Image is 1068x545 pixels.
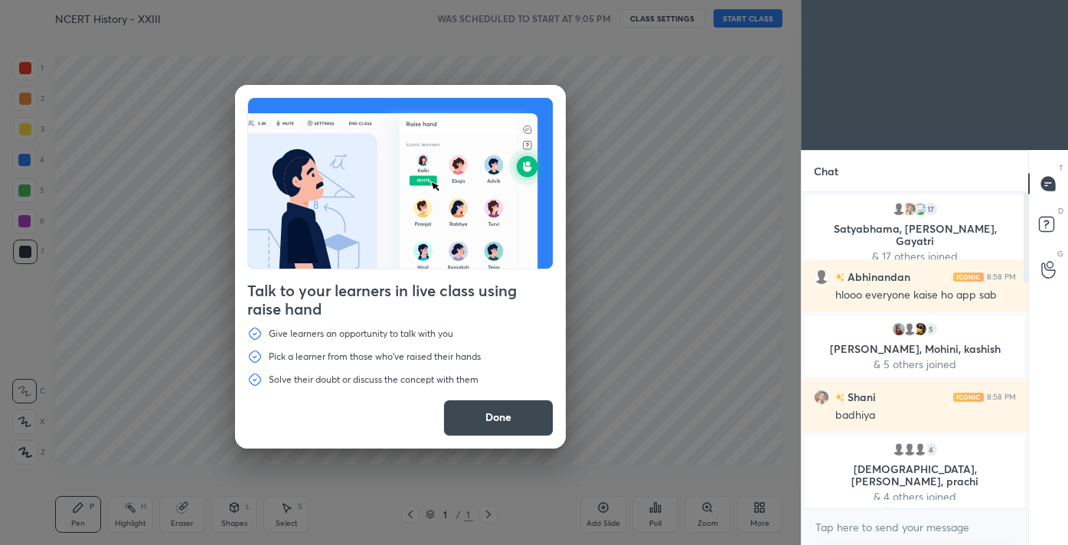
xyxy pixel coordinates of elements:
[814,390,829,405] img: 3
[913,321,928,337] img: 1e732f47af414a769359529a644e0368.jpg
[815,343,1015,355] p: [PERSON_NAME], Mohini, kashish
[247,282,554,318] h4: Talk to your learners in live class using raise hand
[891,442,906,457] img: default.png
[835,393,844,402] img: no-rating-badge.077c3623.svg
[269,374,478,386] p: Solve their doubt or discuss the concept with them
[913,201,928,217] img: 4854135f210544b4add4a66073860090.54657862_3
[844,269,910,285] h6: Abhinandan
[1058,205,1063,217] p: D
[815,358,1015,370] p: & 5 others joined
[443,400,554,436] button: Done
[913,442,928,457] img: default.png
[835,273,844,282] img: no-rating-badge.077c3623.svg
[1057,248,1063,259] p: G
[802,151,851,191] p: Chat
[891,201,906,217] img: default.png
[248,98,553,269] img: preRahAdop.42c3ea74.svg
[987,393,1016,402] div: 8:58 PM
[902,442,917,457] img: default.png
[891,321,906,337] img: 444350cbc1834111a082b6807b3ced14.jpg
[815,491,1015,503] p: & 4 others joined
[923,321,939,337] div: 5
[902,201,917,217] img: 3
[814,269,829,285] img: default.png
[1059,162,1063,174] p: T
[815,463,1015,488] p: [DEMOGRAPHIC_DATA], [PERSON_NAME], prachi
[835,408,1016,423] div: badhiya
[923,201,939,217] div: 17
[269,351,481,363] p: Pick a learner from those who've raised their hands
[923,442,939,457] div: 4
[987,272,1016,282] div: 8:58 PM
[844,389,876,405] h6: Shani
[953,272,984,282] img: iconic-light.a09c19a4.png
[835,288,1016,303] div: hlooo everyone kaise ho app sab
[815,223,1015,247] p: Satyabhama, [PERSON_NAME], Gayatri
[802,192,1028,508] div: grid
[815,250,1015,263] p: & 17 others joined
[269,328,453,340] p: Give learners an opportunity to talk with you
[902,321,917,337] img: default.png
[953,393,984,402] img: iconic-light.a09c19a4.png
